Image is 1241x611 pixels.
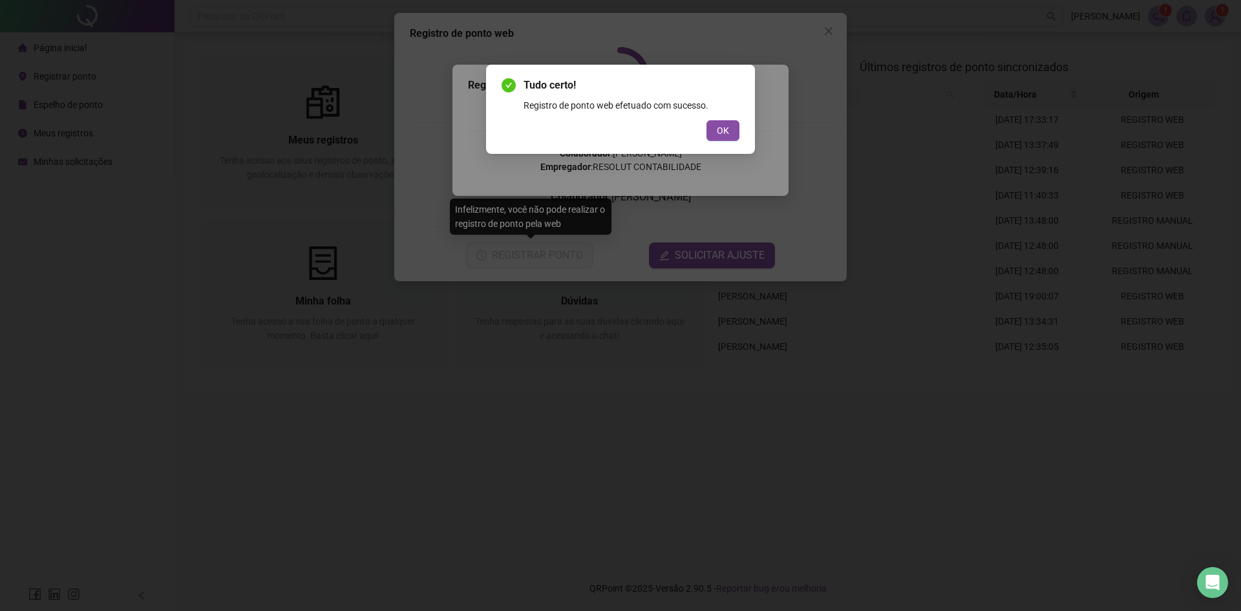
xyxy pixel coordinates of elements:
span: Tudo certo! [524,78,739,93]
span: check-circle [502,78,516,92]
div: Registro de ponto web efetuado com sucesso. [524,98,739,113]
button: OK [706,120,739,141]
div: Open Intercom Messenger [1197,567,1228,598]
span: OK [717,123,729,138]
